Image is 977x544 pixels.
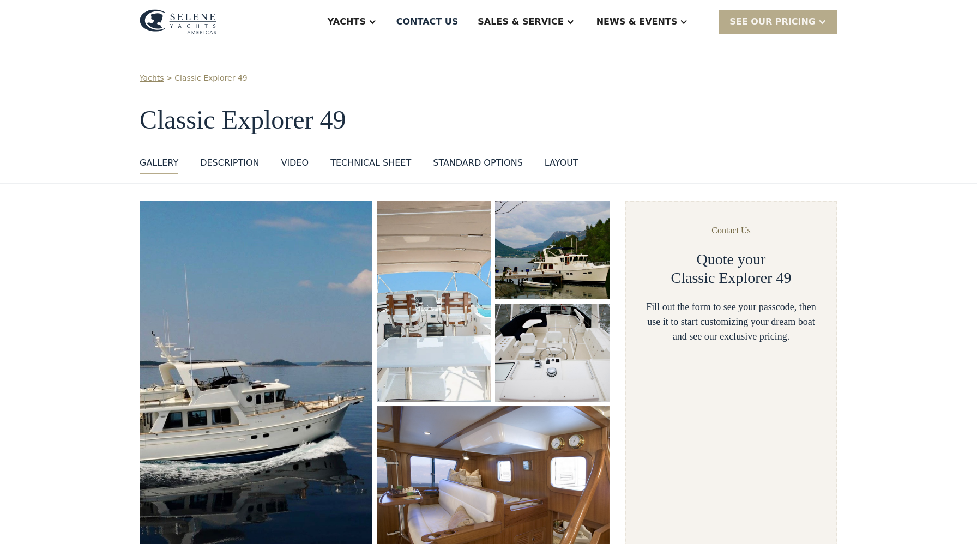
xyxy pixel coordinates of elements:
a: standard options [433,156,523,174]
img: 50 foot motor yacht [495,304,610,402]
div: Sales & Service [478,15,563,28]
div: > [166,72,173,84]
img: logo [140,9,216,34]
a: open lightbox [377,201,491,402]
div: News & EVENTS [596,15,678,28]
div: standard options [433,156,523,170]
div: layout [545,156,578,170]
div: DESCRIPTION [200,156,259,170]
a: layout [545,156,578,174]
img: 50 foot motor yacht [495,201,610,299]
a: VIDEO [281,156,309,174]
h2: Quote your [697,250,766,269]
h2: Classic Explorer 49 [671,269,792,287]
div: Contact US [396,15,459,28]
a: Technical sheet [330,156,411,174]
div: Yachts [328,15,366,28]
div: Technical sheet [330,156,411,170]
a: open lightbox [495,201,610,299]
div: SEE Our Pricing [719,10,837,33]
a: Classic Explorer 49 [174,72,247,84]
div: VIDEO [281,156,309,170]
div: Fill out the form to see your passcode, then use it to start customizing your dream boat and see ... [643,300,819,344]
a: open lightbox [495,304,610,402]
a: GALLERY [140,156,178,174]
div: Contact Us [711,224,751,237]
a: Yachts [140,72,164,84]
a: DESCRIPTION [200,156,259,174]
h1: Classic Explorer 49 [140,106,837,135]
div: GALLERY [140,156,178,170]
div: SEE Our Pricing [729,15,816,28]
